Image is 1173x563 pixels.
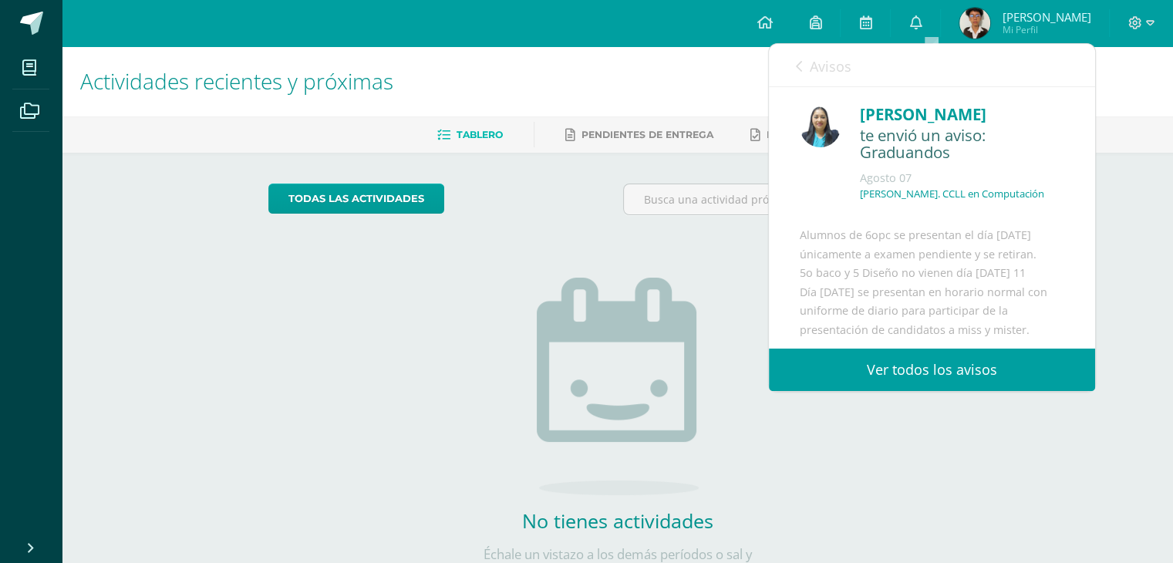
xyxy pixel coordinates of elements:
[1002,9,1090,25] span: [PERSON_NAME]
[80,66,393,96] span: Actividades recientes y próximas
[463,507,772,534] h2: No tienes actividades
[537,278,699,495] img: no_activities.png
[860,103,1064,126] div: [PERSON_NAME]
[437,123,503,147] a: Tablero
[268,184,444,214] a: todas las Actividades
[860,187,1044,201] p: [PERSON_NAME]. CCLL en Computación
[959,8,990,39] img: 1ce00969be2f863d909b432fb51ac2f6.png
[581,129,713,140] span: Pendientes de entrega
[1002,23,1090,36] span: Mi Perfil
[624,184,966,214] input: Busca una actividad próxima aquí...
[800,106,841,147] img: 49168807a2b8cca0ef2119beca2bd5ad.png
[750,123,835,147] a: Entregadas
[457,129,503,140] span: Tablero
[860,126,1064,163] div: te envió un aviso: Graduandos
[810,57,851,76] span: Avisos
[860,170,1064,186] div: Agosto 07
[565,123,713,147] a: Pendientes de entrega
[767,129,835,140] span: Entregadas
[800,226,1064,453] div: Alumnos de 6opc se presentan el día [DATE] únicamente a examen pendiente y se retiran. 5o baco y ...
[769,349,1095,391] a: Ver todos los avisos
